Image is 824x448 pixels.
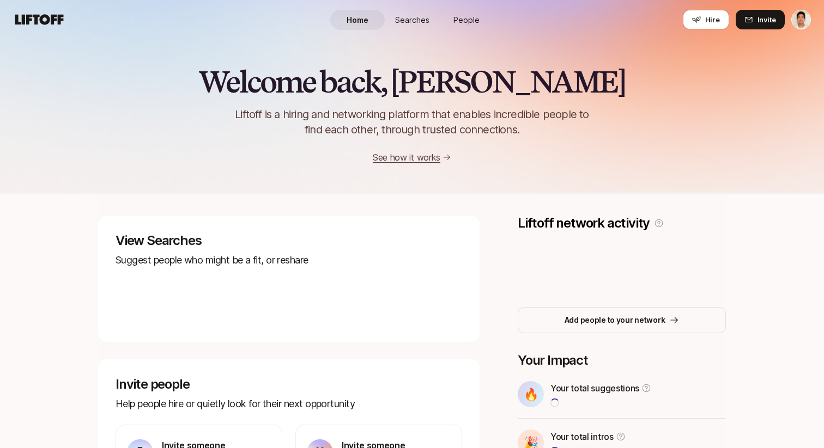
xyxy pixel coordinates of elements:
p: Add people to your network [565,314,665,327]
p: Invite people [116,377,462,392]
p: Liftoff is a hiring and networking platform that enables incredible people to find each other, th... [217,107,607,137]
button: Add people to your network [518,307,726,333]
p: Help people hire or quietly look for their next opportunity [116,396,462,412]
a: Home [330,10,385,30]
a: People [439,10,494,30]
p: View Searches [116,233,462,248]
button: Invite [736,10,785,29]
p: Your total suggestions [550,381,639,395]
img: Jeremy Chen [792,10,810,29]
button: Hire [683,10,729,29]
span: People [453,14,480,26]
div: 🔥 [518,381,544,407]
a: See how it works [373,152,440,163]
p: Suggest people who might be a fit, or reshare [116,253,462,268]
span: Hire [705,14,720,25]
p: Your total intros [550,429,614,444]
p: Your Impact [518,353,726,368]
button: Jeremy Chen [791,10,811,29]
a: Searches [385,10,439,30]
span: Home [347,14,368,26]
h2: Welcome back, [PERSON_NAME] [198,65,625,98]
p: Liftoff network activity [518,216,650,231]
span: Searches [395,14,429,26]
span: Invite [758,14,776,25]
